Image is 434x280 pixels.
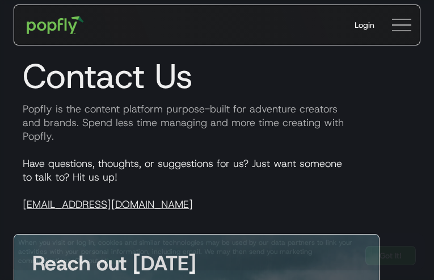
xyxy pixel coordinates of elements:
[355,19,374,31] div: Login
[14,56,420,97] h1: Contact Us
[18,238,356,265] div: When you visit or log in, cookies and similar technologies may be used by our data partners to li...
[23,198,193,211] a: [EMAIL_ADDRESS][DOMAIN_NAME]
[14,157,420,211] p: Have questions, thoughts, or suggestions for us? Just want someone to talk to? Hit us up!
[107,256,121,265] a: here
[19,8,92,42] a: home
[365,246,416,265] a: Got It!
[345,10,384,40] a: Login
[14,102,420,143] p: Popfly is the content platform purpose-built for adventure creators and brands. Spend less time m...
